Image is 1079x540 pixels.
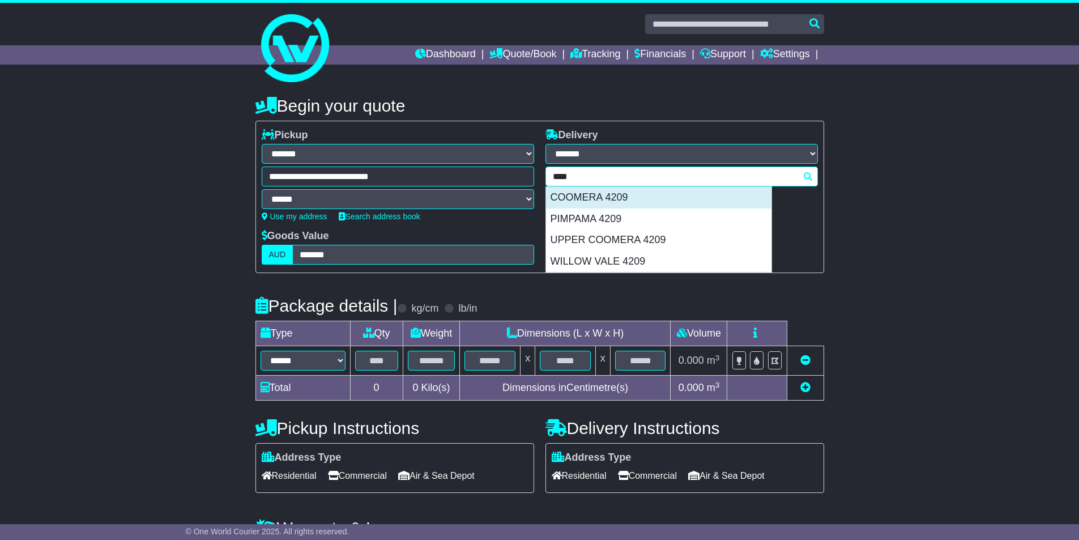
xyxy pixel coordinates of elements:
[618,467,677,484] span: Commercial
[800,382,811,393] a: Add new item
[262,129,308,142] label: Pickup
[679,382,704,393] span: 0.000
[760,45,810,65] a: Settings
[458,303,477,315] label: lb/in
[411,303,438,315] label: kg/cm
[350,376,403,401] td: 0
[715,381,720,389] sup: 3
[671,321,727,346] td: Volume
[521,346,535,376] td: x
[398,467,475,484] span: Air & Sea Depot
[262,452,342,464] label: Address Type
[679,355,704,366] span: 0.000
[545,167,818,186] typeahead: Please provide city
[552,467,607,484] span: Residential
[412,382,418,393] span: 0
[255,321,350,346] td: Type
[715,354,720,362] sup: 3
[700,45,746,65] a: Support
[707,355,720,366] span: m
[546,251,771,273] div: WILLOW VALE 4209
[415,45,476,65] a: Dashboard
[552,452,632,464] label: Address Type
[595,346,610,376] td: x
[634,45,686,65] a: Financials
[350,321,403,346] td: Qty
[545,129,598,142] label: Delivery
[328,467,387,484] span: Commercial
[570,45,620,65] a: Tracking
[255,296,398,315] h4: Package details |
[255,376,350,401] td: Total
[262,230,329,243] label: Goods Value
[546,229,771,251] div: UPPER COOMERA 4209
[460,321,671,346] td: Dimensions (L x W x H)
[255,96,824,115] h4: Begin your quote
[339,212,420,221] a: Search address book
[262,212,327,221] a: Use my address
[255,518,824,537] h4: Warranty & Insurance
[460,376,671,401] td: Dimensions in Centimetre(s)
[688,467,765,484] span: Air & Sea Depot
[545,419,824,437] h4: Delivery Instructions
[546,209,771,230] div: PIMPAMA 4209
[403,376,460,401] td: Kilo(s)
[255,419,534,437] h4: Pickup Instructions
[403,321,460,346] td: Weight
[186,527,349,536] span: © One World Courier 2025. All rights reserved.
[546,187,771,209] div: COOMERA 4209
[800,355,811,366] a: Remove this item
[262,467,317,484] span: Residential
[262,245,293,265] label: AUD
[707,382,720,393] span: m
[489,45,556,65] a: Quote/Book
